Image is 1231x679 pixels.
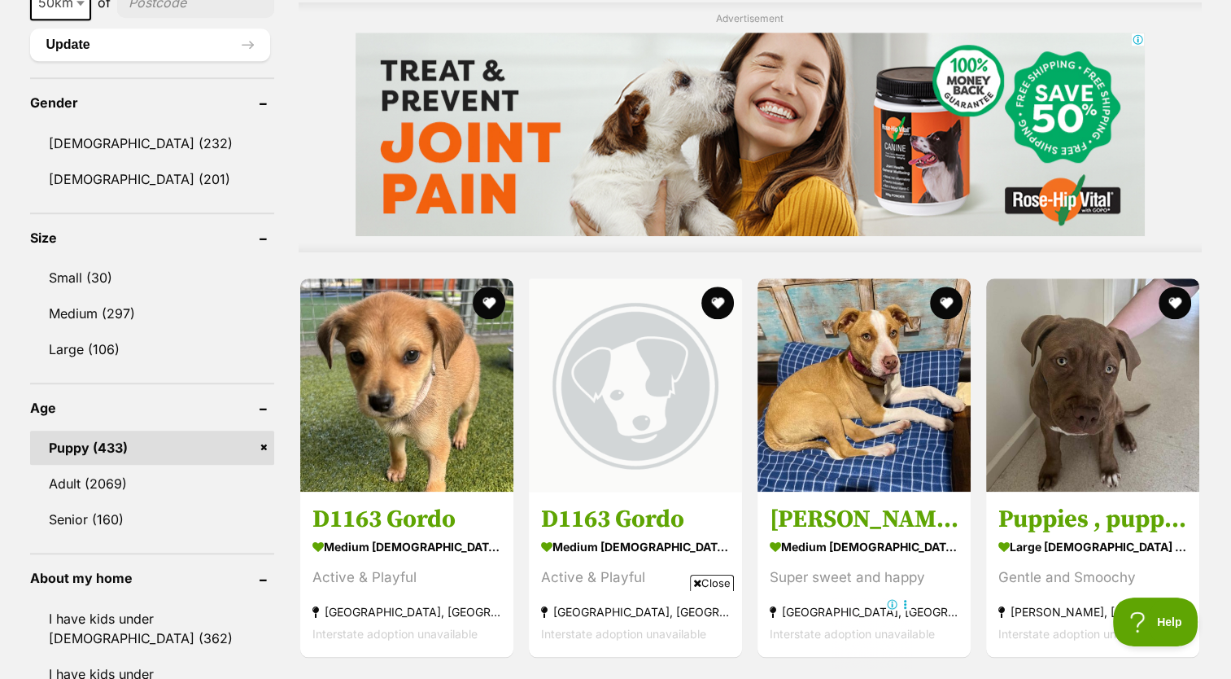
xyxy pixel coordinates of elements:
[998,566,1187,588] div: Gentle and Smoochy
[757,491,971,656] a: [PERSON_NAME] medium [DEMOGRAPHIC_DATA] Dog Super sweet and happy [GEOGRAPHIC_DATA], [GEOGRAPHIC_...
[299,2,1202,252] div: Advertisement
[541,566,730,588] div: Active & Playful
[770,503,958,534] h3: [PERSON_NAME]
[356,33,1145,236] iframe: Advertisement
[1159,287,1192,319] button: favourite
[770,566,958,588] div: Super sweet and happy
[998,534,1187,558] strong: large [DEMOGRAPHIC_DATA] Dog
[320,598,912,671] iframe: Advertisement
[312,600,501,622] strong: [GEOGRAPHIC_DATA], [GEOGRAPHIC_DATA]
[30,332,274,366] a: Large (106)
[30,571,274,585] header: About my home
[541,534,730,558] strong: medium [DEMOGRAPHIC_DATA] Dog
[30,230,274,245] header: Size
[30,162,274,196] a: [DEMOGRAPHIC_DATA] (201)
[986,278,1199,492] img: Puppies , puppies and more Puppies - American Staffordshire Terrier Dog
[312,534,501,558] strong: medium [DEMOGRAPHIC_DATA] Dog
[998,503,1187,534] h3: Puppies , puppies and more Puppies
[1113,598,1198,646] iframe: Help Scout Beacon - Open
[30,431,274,465] a: Puppy (433)
[30,28,270,61] button: Update
[757,278,971,492] img: Stacey - Australian Kelpie Dog
[312,566,501,588] div: Active & Playful
[30,296,274,331] a: Medium (297)
[541,503,730,534] h3: D1163 Gordo
[312,503,501,534] h3: D1163 Gordo
[930,287,963,319] button: favourite
[473,287,505,319] button: favourite
[30,467,274,501] a: Adult (2069)
[312,626,478,640] span: Interstate adoption unavailable
[30,602,274,655] a: I have kids under [DEMOGRAPHIC_DATA] (362)
[701,287,734,319] button: favourite
[30,261,274,295] a: Small (30)
[986,491,1199,656] a: Puppies , puppies and more Puppies large [DEMOGRAPHIC_DATA] Dog Gentle and Smoochy [PERSON_NAME],...
[300,278,513,492] img: D1163 Gordo - Mixed breed Dog
[30,502,274,537] a: Senior (160)
[30,95,274,110] header: Gender
[30,126,274,160] a: [DEMOGRAPHIC_DATA] (232)
[770,534,958,558] strong: medium [DEMOGRAPHIC_DATA] Dog
[998,600,1187,622] strong: [PERSON_NAME], [GEOGRAPHIC_DATA]
[300,491,513,656] a: D1163 Gordo medium [DEMOGRAPHIC_DATA] Dog Active & Playful [GEOGRAPHIC_DATA], [GEOGRAPHIC_DATA] I...
[529,491,742,656] a: D1163 Gordo medium [DEMOGRAPHIC_DATA] Dog Active & Playful [GEOGRAPHIC_DATA], [GEOGRAPHIC_DATA] I...
[998,626,1163,640] span: Interstate adoption unavailable
[30,401,274,415] header: Age
[690,575,734,591] span: Close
